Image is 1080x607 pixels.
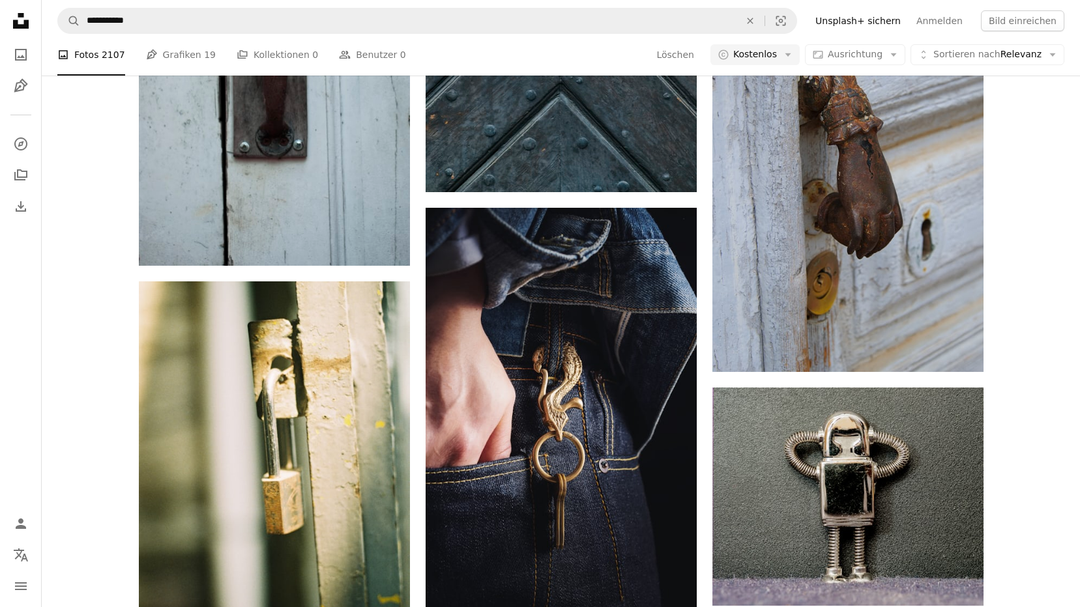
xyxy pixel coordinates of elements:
a: Kollektionen [8,162,34,188]
a: Startseite — Unsplash [8,8,34,36]
button: Unsplash suchen [58,8,80,33]
img: Silber- und Goldstahlwerkzeug [712,388,984,606]
a: Silber- und Goldstahlwerkzeug [712,490,984,502]
button: Sortieren nachRelevanz [911,44,1064,65]
a: Benutzer 0 [339,34,406,76]
a: Grafiken [8,73,34,99]
button: Bild einreichen [981,10,1064,31]
a: Bisherige Downloads [8,193,34,219]
span: 19 [204,48,216,62]
button: Löschen [656,44,694,65]
button: Kostenlos [710,44,800,65]
a: eine Person mit einem goldenen Schlüssel in der Tasche [426,405,697,417]
a: Anmelden / Registrieren [8,511,34,537]
a: Grafiken 19 [146,34,216,76]
span: Sortieren nach [933,49,1000,59]
button: Menü [8,573,34,599]
span: 0 [312,48,318,62]
a: Anmelden [909,10,971,31]
a: Unsplash+ sichern [808,10,909,31]
button: Visuelle Suche [765,8,796,33]
form: Finden Sie Bildmaterial auf der ganzen Webseite [57,8,797,34]
a: Ein alter Türgriff, an dem ein Handschuh hängt [712,170,984,182]
span: Kostenlos [733,48,777,61]
a: Kollektionen 0 [237,34,318,76]
a: Fotos [8,42,34,68]
span: Ausrichtung [828,49,883,59]
span: 0 [400,48,406,62]
span: Relevanz [933,48,1042,61]
button: Ausrichtung [805,44,905,65]
a: Entdecken [8,131,34,157]
button: Löschen [736,8,765,33]
a: ein Schloss an der Seite einer Tür [139,477,410,489]
button: Sprache [8,542,34,568]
